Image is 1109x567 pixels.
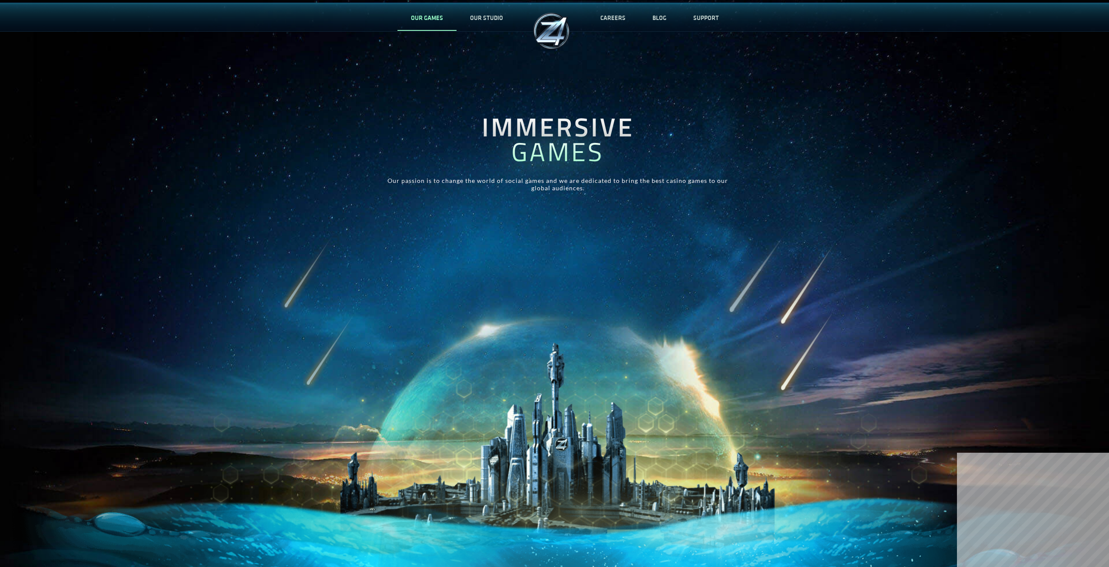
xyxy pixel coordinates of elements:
h1: GAMES [114,139,1001,164]
img: palace [281,231,347,314]
a: OUR GAMES [397,3,457,32]
a: CAREERS [587,3,639,32]
h1: IMMERSIVE [114,114,1001,139]
img: palace [530,10,573,53]
a: SUPPORT [680,3,732,32]
img: palace [724,231,791,321]
img: palace [769,308,835,397]
img: palace [769,242,835,330]
a: OUR STUDIO [457,3,516,32]
a: BLOG [639,3,680,32]
img: palace [303,308,369,391]
p: Our passion is to change the world of social games and we are dedicated to bring the best casino ... [381,177,735,192]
